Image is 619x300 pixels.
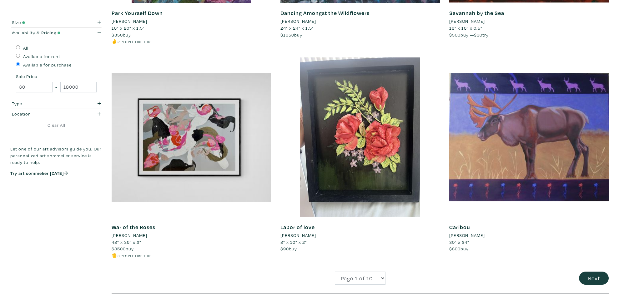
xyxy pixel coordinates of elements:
[112,239,141,245] span: 48" x 36" x 2"
[112,32,123,38] span: $350
[449,18,485,25] li: [PERSON_NAME]
[449,18,609,25] a: [PERSON_NAME]
[10,17,102,27] button: Size
[12,111,76,117] div: Location
[10,183,102,196] iframe: Customer reviews powered by Trustpilot
[280,239,307,245] span: 8" x 10" x 2"
[579,272,609,285] button: Next
[118,253,152,258] small: 3 people like this
[10,98,102,109] button: Type
[449,232,485,239] li: [PERSON_NAME]
[449,239,469,245] span: 30" x 24"
[16,74,97,79] small: Sale Price
[55,83,58,91] span: -
[280,246,289,252] span: $90
[112,224,155,231] a: War of the Roses
[23,53,60,60] label: Available for rent
[12,29,76,36] div: Availability & Pricing
[280,232,316,239] li: [PERSON_NAME]
[449,232,609,239] a: [PERSON_NAME]
[280,18,440,25] a: [PERSON_NAME]
[118,39,152,44] small: 2 people like this
[10,170,68,176] a: Try art sommelier [DATE]
[112,232,271,239] a: [PERSON_NAME]
[449,25,482,31] span: 16" x 16" x 0.5"
[280,32,294,38] span: $1050
[10,28,102,38] button: Availability & Pricing
[280,25,314,31] span: 24" x 24" x 1.5"
[23,61,72,68] label: Available for purchase
[112,18,147,25] li: [PERSON_NAME]
[112,246,126,252] span: $3500
[112,25,145,31] span: 16" x 20" x 1.5"
[449,246,469,252] span: buy
[280,18,316,25] li: [PERSON_NAME]
[10,122,102,129] a: Clear All
[112,32,131,38] span: buy
[12,19,76,26] div: Size
[449,246,460,252] span: $800
[280,224,315,231] a: Labor of love
[112,18,271,25] a: [PERSON_NAME]
[280,246,297,252] span: buy
[112,232,147,239] li: [PERSON_NAME]
[112,252,271,259] li: 🖐️
[449,224,470,231] a: Caribou
[474,32,482,38] span: $30
[112,9,163,17] a: Park Yourself Down
[280,9,370,17] a: Dancing Amongst the Wildflowers
[280,232,440,239] a: [PERSON_NAME]
[10,109,102,119] button: Location
[449,9,504,17] a: Savannah by the Sea
[449,32,489,38] span: buy — try
[449,32,460,38] span: $300
[23,45,28,52] label: All
[112,38,271,45] li: ✌️
[112,246,134,252] span: buy
[12,100,76,107] div: Type
[10,145,102,166] p: Let one of our art advisors guide you. Our personalized art sommelier service is ready to help.
[280,32,302,38] span: buy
